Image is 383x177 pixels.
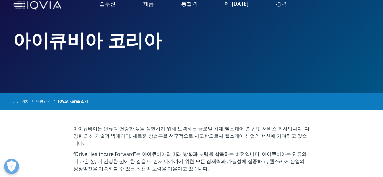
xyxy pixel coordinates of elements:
[73,151,307,172] font: “Drive Healthcare Forward”는 아이큐비아의 미래 방향과 노력을 함축하는 비전입니다. 아이큐비아는 인류의 더 나은 삶, 더 건강한 삶에 한 걸음 더 먼저 다...
[21,99,29,104] font: 위치
[13,28,162,52] font: 아이큐비아 코리아
[4,159,19,174] button: 개방형 기본 설정
[21,96,36,107] a: 위치
[36,96,58,107] a: 대한민국
[73,125,309,146] font: 아이큐비아는 인류의 건강한 삶을 실현하기 위해 노력하는 글로벌 최대 헬스케어 연구 및 서비스 회사입니다. 다양한 최신 기술과 빅데이터, 새로운 방법론을 선구적으로 시도함으로써...
[36,99,51,104] font: 대한민국
[58,99,88,104] font: IQVIA Korea 소개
